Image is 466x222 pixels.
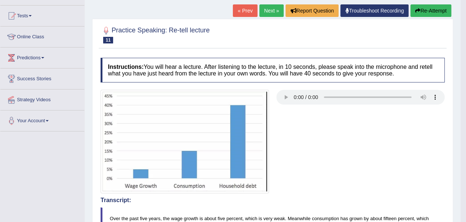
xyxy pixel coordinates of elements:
[108,64,144,70] b: Instructions:
[340,4,409,17] a: Troubleshoot Recording
[0,6,84,24] a: Tests
[0,27,84,45] a: Online Class
[233,4,257,17] a: « Prev
[101,25,210,43] h2: Practice Speaking: Re-tell lecture
[0,47,84,66] a: Predictions
[410,4,451,17] button: Re-Attempt
[0,89,84,108] a: Strategy Videos
[101,197,445,204] h4: Transcript:
[0,110,84,129] a: Your Account
[259,4,284,17] a: Next »
[103,37,113,43] span: 11
[0,68,84,87] a: Success Stories
[285,4,339,17] button: Report Question
[101,58,445,82] h4: You will hear a lecture. After listening to the lecture, in 10 seconds, please speak into the mic...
